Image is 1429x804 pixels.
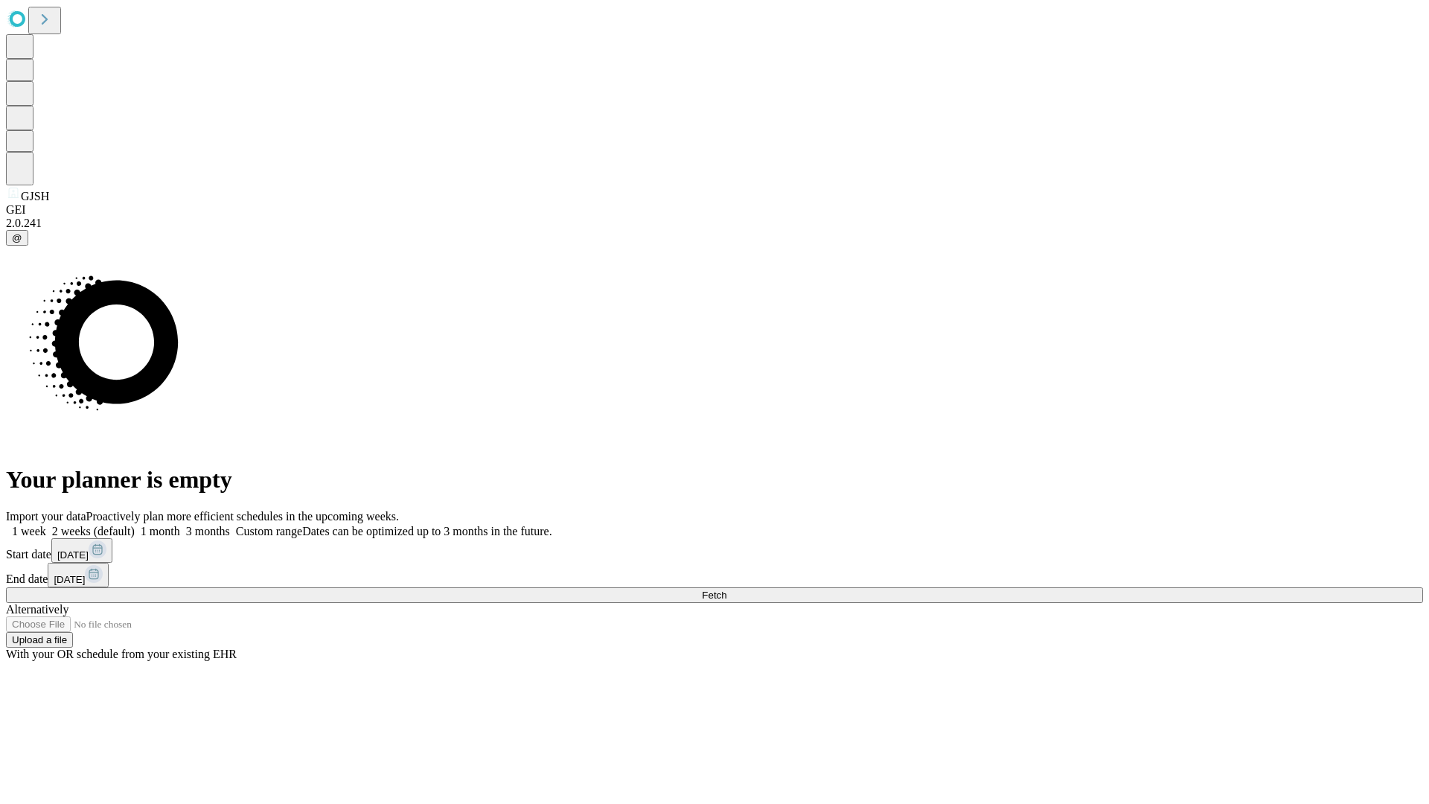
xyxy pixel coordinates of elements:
span: Custom range [236,525,302,537]
span: Import your data [6,510,86,523]
span: Alternatively [6,603,68,616]
span: Dates can be optimized up to 3 months in the future. [302,525,552,537]
span: [DATE] [54,574,85,585]
span: 2 weeks (default) [52,525,135,537]
span: 1 week [12,525,46,537]
div: Start date [6,538,1423,563]
span: GJSH [21,190,49,202]
span: Fetch [702,590,726,601]
span: 1 month [141,525,180,537]
button: Fetch [6,587,1423,603]
span: With your OR schedule from your existing EHR [6,648,237,660]
span: 3 months [186,525,230,537]
div: GEI [6,203,1423,217]
h1: Your planner is empty [6,466,1423,494]
button: Upload a file [6,632,73,648]
span: @ [12,232,22,243]
div: End date [6,563,1423,587]
div: 2.0.241 [6,217,1423,230]
span: Proactively plan more efficient schedules in the upcoming weeks. [86,510,399,523]
button: [DATE] [51,538,112,563]
span: [DATE] [57,549,89,561]
button: [DATE] [48,563,109,587]
button: @ [6,230,28,246]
